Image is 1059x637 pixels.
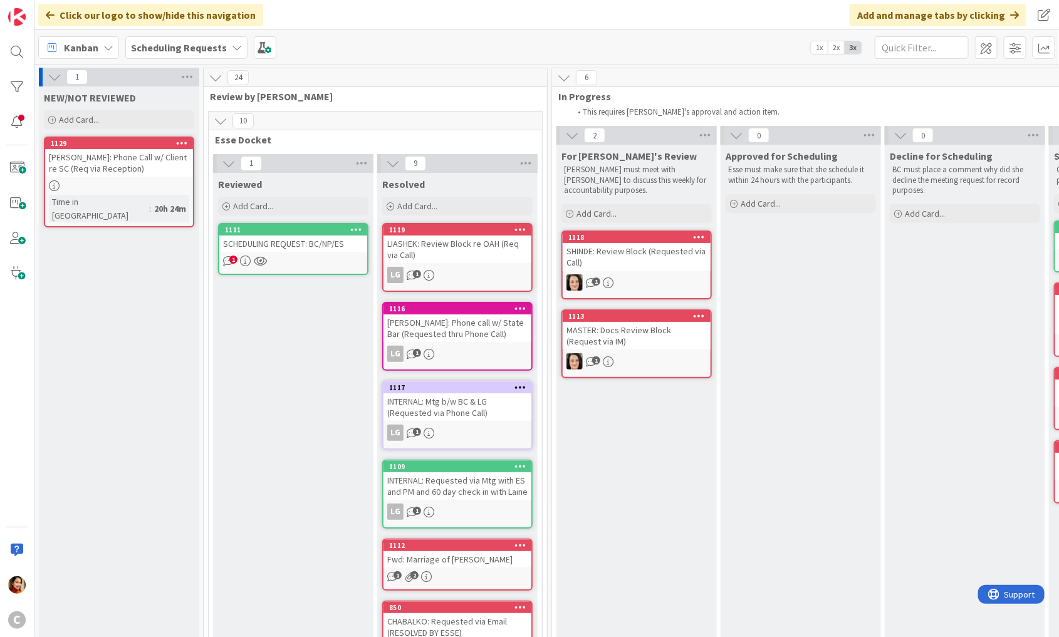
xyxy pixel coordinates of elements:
[912,128,934,143] span: 0
[568,233,711,242] div: 1118
[8,8,26,26] img: Visit kanbanzone.com
[45,138,193,149] div: 1129
[383,303,531,342] div: 1116[PERSON_NAME]: Phone call w/ State Bar (Requested thru Phone Call)
[233,200,273,212] span: Add Card...
[219,224,367,236] div: 1111
[383,382,531,421] div: 1117INTERNAL: Mtg b/w BC & LG (Requested via Phone Call)
[383,504,531,520] div: LG
[45,149,193,177] div: [PERSON_NAME]: Phone Call w/ Client re SC (Req via Reception)
[389,462,531,471] div: 1109
[227,70,249,85] span: 24
[387,504,404,520] div: LG
[387,346,404,362] div: LG
[26,2,57,17] span: Support
[383,303,531,314] div: 1116
[232,113,254,128] span: 10
[563,311,711,322] div: 1113
[845,41,862,54] span: 3x
[748,128,769,143] span: 0
[51,139,193,148] div: 1129
[8,576,26,594] img: PM
[592,356,600,365] span: 1
[219,236,367,252] div: SCHEDULING REQUEST: BC/NP/ES
[389,541,531,550] div: 1112
[828,41,845,54] span: 2x
[383,382,531,393] div: 1117
[38,4,263,26] div: Click our logo to show/hide this navigation
[151,202,189,215] div: 20h 24m
[584,128,605,143] span: 2
[383,393,531,421] div: INTERNAL: Mtg b/w BC & LG (Requested via Phone Call)
[59,114,99,125] span: Add Card...
[875,36,969,59] input: Quick Filter...
[592,277,600,286] span: 1
[383,314,531,342] div: [PERSON_NAME]: Phone call w/ State Bar (Requested thru Phone Call)
[563,243,711,271] div: SHINDE: Review Block (Requested via Call)
[387,267,404,283] div: LG
[563,322,711,350] div: MASTER: Docs Review Block (Request via IM)
[219,224,367,252] div: 1111SCHEDULING REQUEST: BC/NP/ES
[905,208,945,219] span: Add Card...
[8,611,26,629] div: C
[383,461,531,500] div: 1109INTERNAL: Requested via Mtg with ES and PM and 60 day check in with Laine
[383,267,531,283] div: LG
[890,150,993,162] span: Decline for Scheduling
[576,208,617,219] span: Add Card...
[383,472,531,500] div: INTERNAL: Requested via Mtg with ES and PM and 60 day check in with Laine
[387,425,404,441] div: LG
[149,202,151,215] span: :
[850,4,1026,26] div: Add and manage tabs by clicking
[383,551,531,567] div: Fwd: Marriage of [PERSON_NAME]
[741,198,781,209] span: Add Card...
[383,540,531,567] div: 1112Fwd: Marriage of [PERSON_NAME]
[563,353,711,370] div: BL
[389,383,531,392] div: 1117
[215,133,526,146] span: Esse Docket
[410,571,419,579] span: 2
[561,150,697,162] span: For Breanna's Review
[892,165,1038,195] p: BC must place a comment why did she decline the meeting request for record purposes.
[726,150,838,162] span: Approved for Scheduling
[563,274,711,291] div: BL
[563,232,711,271] div: 1118SHINDE: Review Block (Requested via Call)
[45,138,193,177] div: 1129[PERSON_NAME]: Phone Call w/ Client re SC (Req via Reception)
[389,225,531,234] div: 1119
[383,236,531,263] div: LIASHEK: Review Block re OAH (Req via Call)
[413,349,421,357] span: 1
[383,602,531,613] div: 850
[225,225,367,234] div: 1111
[383,346,531,362] div: LG
[383,224,531,263] div: 1119LIASHEK: Review Block re OAH (Req via Call)
[568,312,711,321] div: 1113
[389,603,531,612] div: 850
[564,165,709,195] p: [PERSON_NAME] must meet with [PERSON_NAME] to discuss this weekly for accountability purposes.
[566,274,583,291] img: BL
[383,461,531,472] div: 1109
[394,571,402,579] span: 1
[49,195,149,222] div: Time in [GEOGRAPHIC_DATA]
[66,70,88,85] span: 1
[728,165,874,185] p: Esse must make sure that she schedule it within 24 hours with the participants.
[413,507,421,515] span: 1
[405,156,426,171] span: 9
[383,224,531,236] div: 1119
[210,90,531,103] span: Review by Esse
[44,91,136,104] span: NEW/NOT REVIEWED
[383,425,531,441] div: LG
[811,41,828,54] span: 1x
[566,353,583,370] img: BL
[563,311,711,350] div: 1113MASTER: Docs Review Block (Request via IM)
[413,428,421,436] span: 1
[389,304,531,313] div: 1116
[563,232,711,243] div: 1118
[64,40,98,55] span: Kanban
[218,178,262,190] span: Reviewed
[383,540,531,551] div: 1112
[413,270,421,278] span: 1
[131,41,227,54] b: Scheduling Requests
[241,156,262,171] span: 1
[397,200,437,212] span: Add Card...
[229,256,237,264] span: 1
[576,70,597,85] span: 6
[382,178,425,190] span: Resolved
